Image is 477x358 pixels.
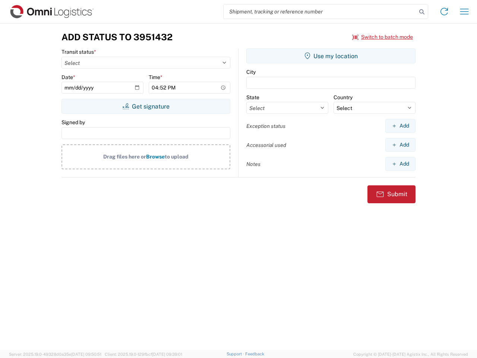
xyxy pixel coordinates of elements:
[246,161,260,167] label: Notes
[334,94,353,101] label: Country
[224,4,417,19] input: Shipment, tracking or reference number
[61,119,85,126] label: Signed by
[152,352,182,357] span: [DATE] 09:39:01
[71,352,101,357] span: [DATE] 09:50:51
[146,154,165,160] span: Browse
[367,185,416,203] button: Submit
[246,48,416,63] button: Use my location
[385,119,416,133] button: Add
[61,74,75,81] label: Date
[227,352,245,356] a: Support
[352,31,413,43] button: Switch to batch mode
[246,94,259,101] label: State
[61,48,96,55] label: Transit status
[246,142,286,148] label: Accessorial used
[61,99,230,114] button: Get signature
[245,352,264,356] a: Feedback
[246,69,256,75] label: City
[165,154,189,160] span: to upload
[105,352,182,357] span: Client: 2025.19.0-129fbcf
[9,352,101,357] span: Server: 2025.19.0-49328d0a35e
[246,123,285,129] label: Exception status
[103,154,146,160] span: Drag files here or
[385,157,416,171] button: Add
[385,138,416,152] button: Add
[61,32,173,43] h3: Add Status to 3951432
[149,74,162,81] label: Time
[353,351,468,358] span: Copyright © [DATE]-[DATE] Agistix Inc., All Rights Reserved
